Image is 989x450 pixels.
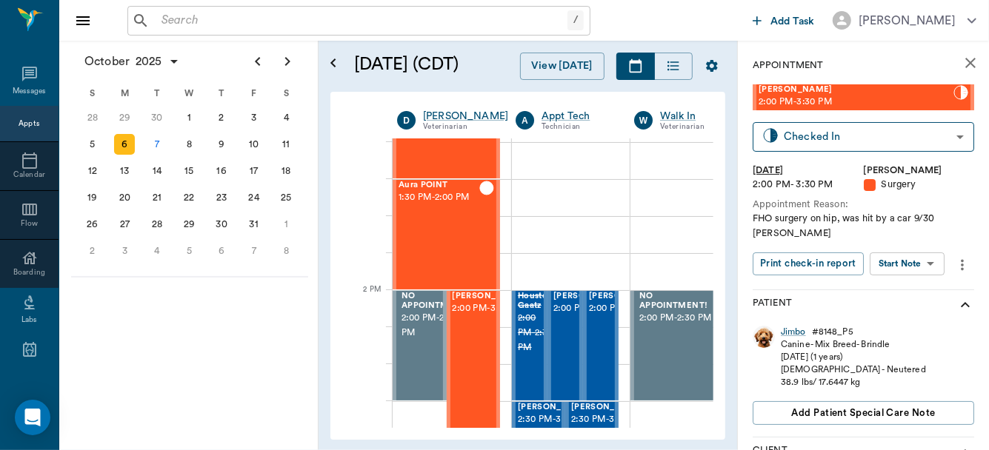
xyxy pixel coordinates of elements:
[397,111,416,130] div: D
[553,301,627,316] span: 2:00 PM - 2:30 PM
[639,292,718,311] span: NO APPOINTMENT!
[512,290,547,401] div: CANCELED, 2:00 PM - 2:30 PM
[68,6,98,36] button: Close drawer
[812,326,853,338] div: # 8148_P5
[82,241,103,261] div: Sunday, November 2, 2025
[821,7,988,34] button: [PERSON_NAME]
[133,51,165,72] span: 2025
[634,111,653,130] div: W
[19,118,39,130] div: Appts
[589,292,663,301] span: [PERSON_NAME]
[547,290,583,401] div: CHECKED_OUT, 2:00 PM - 2:30 PM
[879,255,922,272] div: Start Note
[114,214,135,235] div: Monday, October 27, 2025
[243,47,273,76] button: Previous page
[753,252,864,275] button: Print check-in report
[956,48,985,78] button: close
[77,47,187,76] button: October2025
[399,181,479,190] span: Aura POINT
[211,241,232,261] div: Thursday, November 6, 2025
[15,400,50,435] div: Open Intercom Messenger
[211,134,232,155] div: Thursday, October 9, 2025
[147,107,167,128] div: Tuesday, September 30, 2025
[781,351,926,363] div: [DATE] (1 years)
[753,164,864,178] div: [DATE]
[276,161,296,181] div: Saturday, October 18, 2025
[660,109,730,124] a: Walk In
[753,198,974,212] div: Appointment Reason:
[147,134,167,155] div: Today, Tuesday, October 7, 2025
[82,187,103,208] div: Sunday, October 19, 2025
[520,53,605,80] button: View [DATE]
[553,292,627,301] span: [PERSON_NAME]
[393,290,447,401] div: BOOKED, 2:00 PM - 2:30 PM
[244,134,264,155] div: Friday, October 10, 2025
[179,214,200,235] div: Wednesday, October 29, 2025
[147,214,167,235] div: Tuesday, October 28, 2025
[147,241,167,261] div: Tuesday, November 4, 2025
[82,134,103,155] div: Sunday, October 5, 2025
[542,109,612,124] a: Appt Tech
[393,179,500,290] div: CHECKED_OUT, 1:30 PM - 2:00 PM
[518,412,592,427] span: 2:30 PM - 3:00 PM
[109,82,141,104] div: M
[402,311,470,340] span: 2:00 PM - 2:30 PM
[276,134,296,155] div: Saturday, October 11, 2025
[864,178,975,192] div: Surgery
[211,107,232,128] div: Thursday, October 2, 2025
[13,86,47,97] div: Messages
[542,121,612,133] div: Technician
[759,85,953,95] span: [PERSON_NAME]
[114,241,135,261] div: Monday, November 3, 2025
[276,107,296,128] div: Saturday, October 4, 2025
[147,187,167,208] div: Tuesday, October 21, 2025
[179,241,200,261] div: Wednesday, November 5, 2025
[753,58,823,73] p: Appointment
[753,401,974,425] button: Add patient Special Care Note
[791,405,935,421] span: Add patient Special Care Note
[211,214,232,235] div: Thursday, October 30, 2025
[399,190,479,205] span: 1:30 PM - 2:00 PM
[179,161,200,181] div: Wednesday, October 15, 2025
[211,161,232,181] div: Thursday, October 16, 2025
[571,403,645,412] span: [PERSON_NAME]
[423,109,508,124] a: [PERSON_NAME]
[179,134,200,155] div: Wednesday, October 8, 2025
[781,376,926,389] div: 38.9 lbs / 17.6447 kg
[179,107,200,128] div: Wednesday, October 1, 2025
[781,326,806,338] div: Jimbo
[753,212,974,240] div: FHO surgery on hip, was hit by a car 9/30 [PERSON_NAME]
[402,292,470,311] span: NO APPOINTMENT!
[567,10,584,30] div: /
[324,35,342,92] button: Open calendar
[244,214,264,235] div: Friday, October 31, 2025
[238,82,270,104] div: F
[453,292,527,301] span: [PERSON_NAME]
[82,214,103,235] div: Sunday, October 26, 2025
[859,12,956,30] div: [PERSON_NAME]
[784,128,950,145] div: Checked In
[82,161,103,181] div: Sunday, October 12, 2025
[864,164,975,178] div: [PERSON_NAME]
[753,296,792,314] p: Patient
[453,301,527,316] span: 2:00 PM - 3:30 PM
[747,7,821,34] button: Add Task
[114,107,135,128] div: Monday, September 29, 2025
[276,241,296,261] div: Saturday, November 8, 2025
[571,412,645,427] span: 2:30 PM - 3:00 PM
[518,311,553,355] span: 2:00 PM - 2:30 PM
[583,290,619,401] div: CHECKED_OUT, 2:00 PM - 2:30 PM
[354,53,483,76] h5: [DATE] (CDT)
[141,82,173,104] div: T
[273,47,302,76] button: Next page
[759,95,953,110] span: 2:00 PM - 3:30 PM
[950,252,974,278] button: more
[205,82,238,104] div: T
[276,187,296,208] div: Saturday, October 25, 2025
[589,301,663,316] span: 2:00 PM - 2:30 PM
[516,111,534,130] div: A
[518,403,592,412] span: [PERSON_NAME]
[114,187,135,208] div: Monday, October 20, 2025
[81,51,133,72] span: October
